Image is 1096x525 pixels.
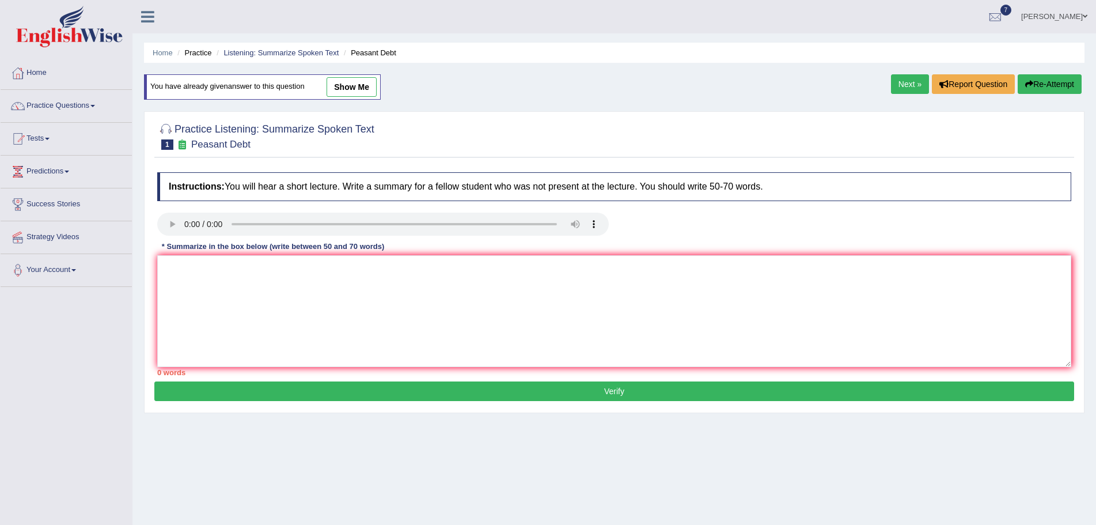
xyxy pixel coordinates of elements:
[932,74,1015,94] button: Report Question
[891,74,929,94] a: Next »
[157,367,1071,378] div: 0 words
[1,254,132,283] a: Your Account
[169,182,225,191] b: Instructions:
[1,156,132,184] a: Predictions
[327,77,377,97] a: show me
[175,47,211,58] li: Practice
[1,221,132,250] a: Strategy Videos
[1,188,132,217] a: Success Stories
[1018,74,1082,94] button: Re-Attempt
[341,47,396,58] li: Peasant Debt
[157,121,374,150] h2: Practice Listening: Summarize Spoken Text
[154,382,1074,401] button: Verify
[161,139,173,150] span: 1
[153,48,173,57] a: Home
[157,241,389,252] div: * Summarize in the box below (write between 50 and 70 words)
[176,139,188,150] small: Exam occurring question
[144,74,381,100] div: You have already given answer to this question
[223,48,339,57] a: Listening: Summarize Spoken Text
[1,123,132,152] a: Tests
[1000,5,1012,16] span: 7
[157,172,1071,201] h4: You will hear a short lecture. Write a summary for a fellow student who was not present at the le...
[191,139,251,150] small: Peasant Debt
[1,57,132,86] a: Home
[1,90,132,119] a: Practice Questions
